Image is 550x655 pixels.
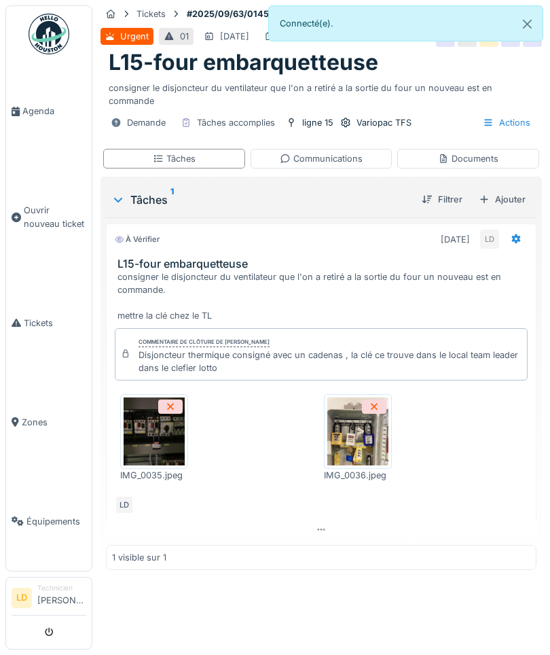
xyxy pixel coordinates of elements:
[302,116,333,129] div: ligne 15
[26,515,86,528] span: Équipements
[127,116,166,129] div: Demande
[109,76,534,107] div: consigner le disjoncteur du ventilateur que l'on a retiré a la sortie du four un nouveau est en c...
[24,204,86,230] span: Ouvrir nouveau ticket
[6,161,92,273] a: Ouvrir nouveau ticket
[111,192,411,208] div: Tâches
[416,190,468,209] div: Filtrer
[136,7,166,20] div: Tickets
[6,62,92,161] a: Agenda
[24,317,86,330] span: Tickets
[512,6,543,42] button: Close
[117,258,530,270] h3: L15-four embarquetteuse
[356,116,411,129] div: Variopac TFS
[22,105,86,118] span: Agenda
[139,349,521,374] div: Disjoncteur thermique consigné avec un cadenas , la clé ce trouve dans le local team leader dans ...
[124,397,185,465] img: i19ephkb9q5zpi4j1p6ie5010p3s
[115,234,160,245] div: À vérifier
[268,5,543,41] div: Connecté(e).
[324,469,392,482] div: IMG_0036.jpeg
[139,338,270,347] div: Commentaire de clôture de [PERSON_NAME]
[115,495,134,514] div: LD
[170,192,174,208] sup: 1
[477,113,536,132] div: Actions
[441,233,470,246] div: [DATE]
[117,270,530,323] div: consigner le disjoncteur du ventilateur que l'on a retiré a la sortie du four un nouveau est en c...
[120,30,149,43] div: Urgent
[180,30,189,43] div: 01
[22,416,86,429] span: Zones
[37,583,86,593] div: Technicien
[29,14,69,54] img: Badge_color-CXgf-gQk.svg
[280,152,363,165] div: Communications
[109,50,378,75] h1: L15-four embarquetteuse
[197,116,275,129] div: Tâches accomplies
[181,7,280,20] strong: #2025/09/63/01450
[473,190,531,209] div: Ajouter
[327,397,388,465] img: v1mhms1j2oryn6y5jzx9h2x3sv2a
[12,588,32,608] li: LD
[153,152,196,165] div: Tâches
[120,469,188,482] div: IMG_0035.jpeg
[438,152,498,165] div: Documents
[6,273,92,372] a: Tickets
[37,583,86,612] li: [PERSON_NAME]
[220,30,249,43] div: [DATE]
[480,230,499,249] div: LD
[6,472,92,571] a: Équipements
[6,372,92,472] a: Zones
[112,551,166,564] div: 1 visible sur 1
[12,583,86,616] a: LD Technicien[PERSON_NAME]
